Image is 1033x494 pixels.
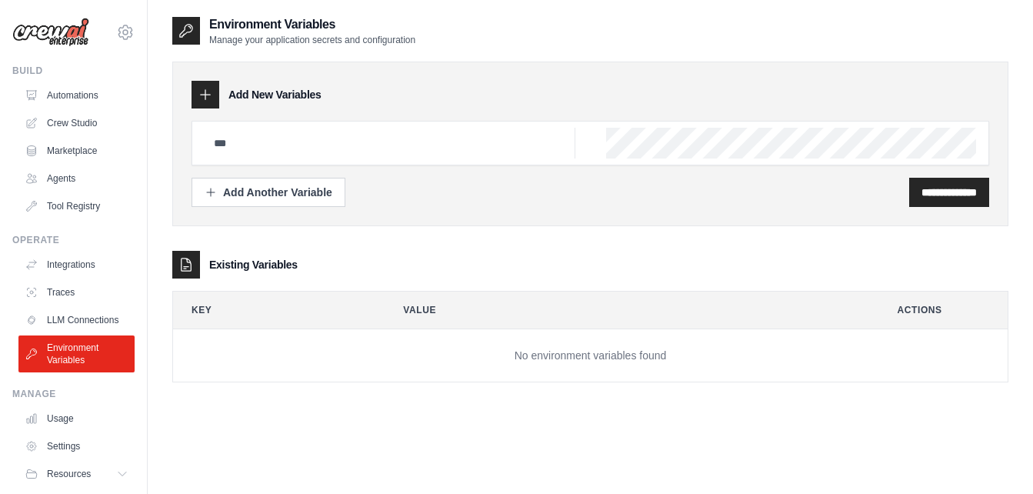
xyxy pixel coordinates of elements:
a: Traces [18,280,135,305]
button: Resources [18,462,135,486]
span: Resources [47,468,91,480]
h2: Environment Variables [209,15,415,34]
h3: Existing Variables [209,257,298,272]
a: Usage [18,406,135,431]
a: Crew Studio [18,111,135,135]
div: Operate [12,234,135,246]
th: Actions [879,292,1008,329]
a: Integrations [18,252,135,277]
div: Manage [12,388,135,400]
td: No environment variables found [173,329,1008,382]
a: Environment Variables [18,335,135,372]
a: Settings [18,434,135,459]
div: Add Another Variable [205,185,332,200]
a: Marketplace [18,139,135,163]
div: Build [12,65,135,77]
p: Manage your application secrets and configuration [209,34,415,46]
h3: Add New Variables [228,87,322,102]
a: LLM Connections [18,308,135,332]
th: Value [385,292,866,329]
button: Add Another Variable [192,178,345,207]
a: Tool Registry [18,194,135,219]
a: Automations [18,83,135,108]
a: Agents [18,166,135,191]
th: Key [173,292,372,329]
img: Logo [12,18,89,47]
